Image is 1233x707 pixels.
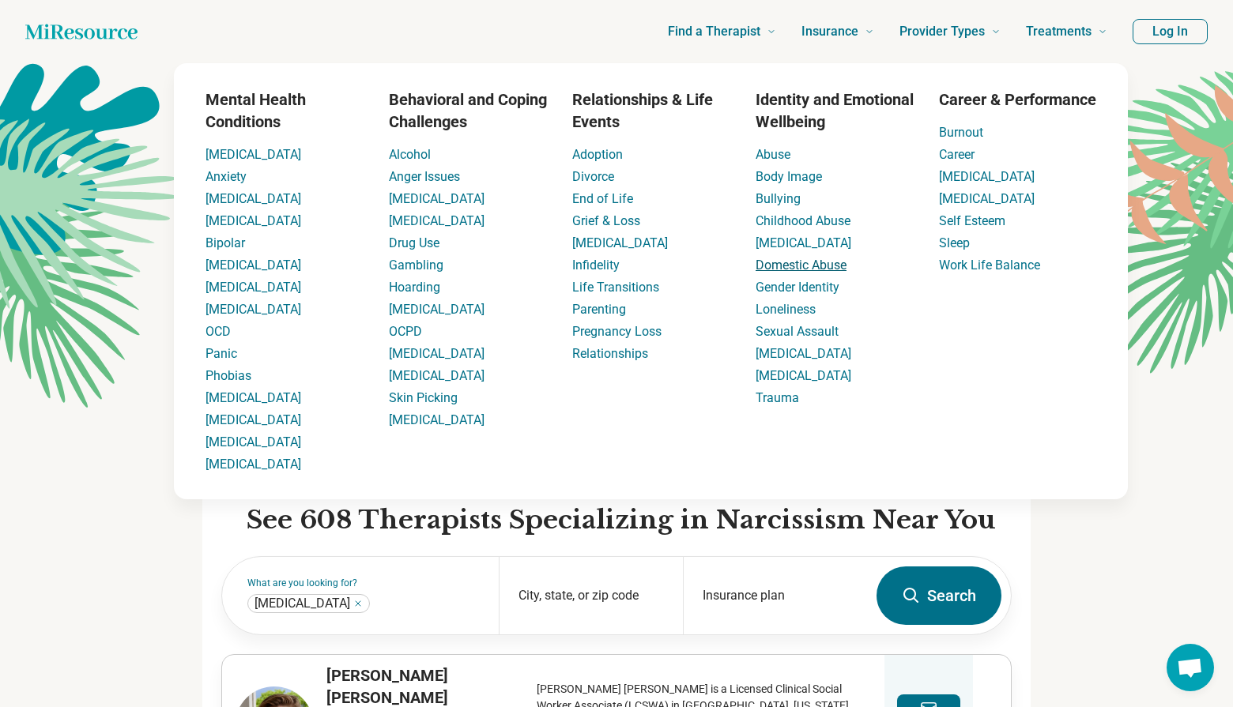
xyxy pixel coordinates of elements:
[756,346,851,361] a: [MEDICAL_DATA]
[353,599,363,608] button: Narcissistic Personality
[205,368,251,383] a: Phobias
[205,88,364,133] h3: Mental Health Conditions
[389,235,439,250] a: Drug Use
[572,280,659,295] a: Life Transitions
[1133,19,1208,44] button: Log In
[205,346,237,361] a: Panic
[572,147,623,162] a: Adoption
[247,594,370,613] div: Narcissistic Personality
[25,16,138,47] a: Home page
[572,258,620,273] a: Infidelity
[205,213,301,228] a: [MEDICAL_DATA]
[389,324,422,339] a: OCPD
[1167,644,1214,691] div: Open chat
[756,280,839,295] a: Gender Identity
[205,412,301,427] a: [MEDICAL_DATA]
[389,390,458,405] a: Skin Picking
[756,169,822,184] a: Body Image
[572,324,662,339] a: Pregnancy Loss
[389,302,485,317] a: [MEDICAL_DATA]
[205,324,231,339] a: OCD
[756,258,847,273] a: Domestic Abuse
[572,302,626,317] a: Parenting
[939,147,975,162] a: Career
[756,302,816,317] a: Loneliness
[939,125,983,140] a: Burnout
[205,258,301,273] a: [MEDICAL_DATA]
[205,390,301,405] a: [MEDICAL_DATA]
[389,412,485,427] a: [MEDICAL_DATA]
[389,191,485,206] a: [MEDICAL_DATA]
[205,169,247,184] a: Anxiety
[79,63,1223,499] div: Find a Therapist
[389,280,440,295] a: Hoarding
[205,191,301,206] a: [MEDICAL_DATA]
[205,235,245,250] a: Bipolar
[801,21,858,43] span: Insurance
[756,213,850,228] a: Childhood Abuse
[756,324,839,339] a: Sexual Assault
[205,280,301,295] a: [MEDICAL_DATA]
[247,504,1012,537] h2: See 608 Therapists Specializing in Narcissism Near You
[389,213,485,228] a: [MEDICAL_DATA]
[205,434,301,449] a: [MEDICAL_DATA]
[247,578,480,588] label: What are you looking for?
[205,147,301,162] a: [MEDICAL_DATA]
[1026,21,1092,43] span: Treatments
[939,191,1035,206] a: [MEDICAL_DATA]
[389,169,460,184] a: Anger Issues
[572,213,640,228] a: Grief & Loss
[756,147,790,162] a: Abuse
[899,21,985,43] span: Provider Types
[939,88,1096,111] h3: Career & Performance
[389,147,431,162] a: Alcohol
[756,88,914,133] h3: Identity and Emotional Wellbeing
[205,457,301,472] a: [MEDICAL_DATA]
[572,191,633,206] a: End of Life
[939,258,1040,273] a: Work Life Balance
[255,596,350,611] span: [MEDICAL_DATA]
[572,346,648,361] a: Relationships
[572,169,614,184] a: Divorce
[572,235,668,250] a: [MEDICAL_DATA]
[756,390,799,405] a: Trauma
[939,213,1005,228] a: Self Esteem
[756,235,851,250] a: [MEDICAL_DATA]
[389,346,485,361] a: [MEDICAL_DATA]
[205,302,301,317] a: [MEDICAL_DATA]
[756,368,851,383] a: [MEDICAL_DATA]
[389,368,485,383] a: [MEDICAL_DATA]
[877,566,1001,625] button: Search
[756,191,801,206] a: Bullying
[572,88,730,133] h3: Relationships & Life Events
[389,88,547,133] h3: Behavioral and Coping Challenges
[389,258,443,273] a: Gambling
[939,235,970,250] a: Sleep
[668,21,760,43] span: Find a Therapist
[939,169,1035,184] a: [MEDICAL_DATA]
